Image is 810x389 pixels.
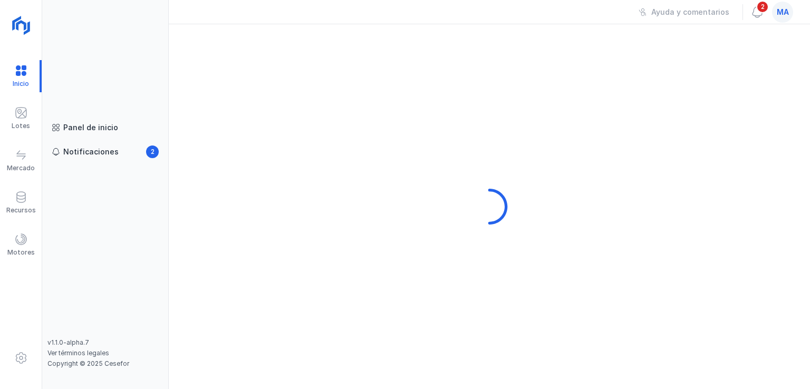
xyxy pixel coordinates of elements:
div: Lotes [12,122,30,130]
div: Mercado [7,164,35,172]
div: Notificaciones [63,147,119,157]
div: Ayuda y comentarios [651,7,729,17]
a: Ver términos legales [47,349,109,357]
div: Recursos [6,206,36,215]
a: Notificaciones2 [47,142,163,161]
span: 2 [756,1,769,13]
div: Copyright © 2025 Cesefor [47,359,163,368]
a: Panel de inicio [47,118,163,137]
div: v1.1.0-alpha.7 [47,338,163,347]
button: Ayuda y comentarios [632,3,736,21]
img: logoRight.svg [8,12,34,38]
span: 2 [146,145,159,158]
span: ma [777,7,789,17]
div: Panel de inicio [63,122,118,133]
div: Motores [7,248,35,257]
